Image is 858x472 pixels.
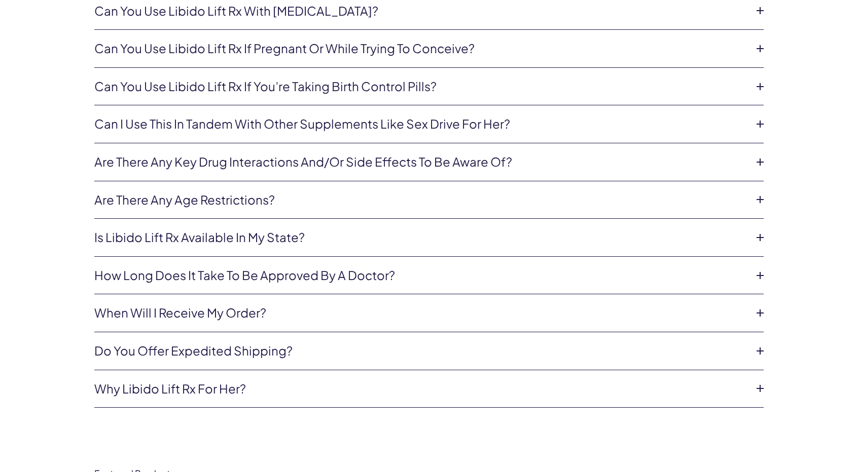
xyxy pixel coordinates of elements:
a: How long does it take to be approved by a doctor? [94,267,747,284]
a: Why Libido Lift Rx For Her? [94,380,747,398]
a: Can you use Libido Lift Rx if pregnant or while trying to conceive? [94,40,747,57]
a: Can you use Libido Lift Rx if you’re taking birth control pills? [94,78,747,95]
a: Can I use this in tandem with other supplements like Sex Drive for Her? [94,115,747,133]
a: Are there any key drug interactions and/or side effects to be aware of? [94,153,747,171]
a: When will I receive my order? [94,304,747,322]
a: Do you offer expedited shipping? [94,342,747,360]
a: Can you use Libido Lift Rx with [MEDICAL_DATA]? [94,3,747,20]
a: Is Libido Lift Rx available in my state? [94,229,747,246]
a: Are there any age restrictions? [94,191,747,209]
